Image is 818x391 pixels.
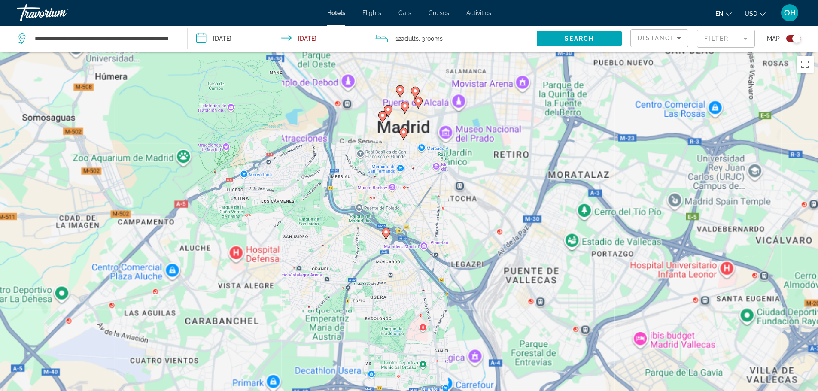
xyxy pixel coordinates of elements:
[715,10,724,17] span: en
[425,35,443,42] span: rooms
[366,26,537,52] button: Travelers: 12 adults, 0 children
[638,35,675,42] span: Distance
[697,29,755,48] button: Filter
[638,33,681,43] mat-select: Sort by
[398,9,411,16] a: Cars
[797,56,814,73] button: Toggle fullscreen view
[395,33,419,45] span: 12
[767,33,780,45] span: Map
[565,35,594,42] span: Search
[780,35,801,42] button: Toggle map
[778,4,801,22] button: User Menu
[401,35,419,42] span: Adults
[188,26,367,52] button: Check-in date: Sep 16, 2025 Check-out date: Sep 17, 2025
[745,10,757,17] span: USD
[17,2,103,24] a: Travorium
[327,9,345,16] a: Hotels
[429,9,449,16] a: Cruises
[419,33,443,45] span: , 3
[784,357,811,384] iframe: Button to launch messaging window
[362,9,381,16] a: Flights
[784,9,796,17] span: OH
[466,9,491,16] a: Activities
[745,7,766,20] button: Change currency
[715,7,732,20] button: Change language
[537,31,622,46] button: Search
